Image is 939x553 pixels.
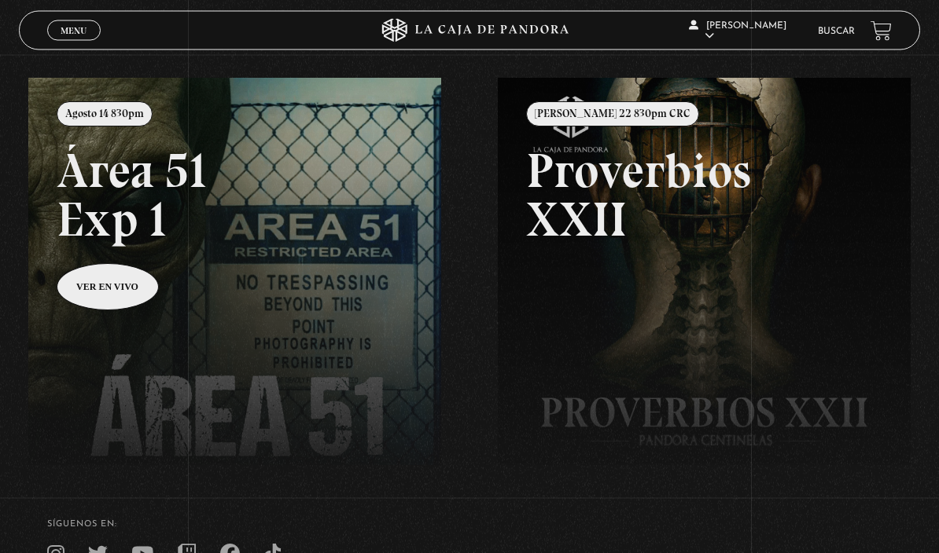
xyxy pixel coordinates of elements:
a: Buscar [818,27,855,36]
h4: SÍguenos en: [47,521,893,529]
span: Cerrar [55,39,92,50]
span: Menu [61,26,87,35]
span: [PERSON_NAME] [689,21,786,41]
a: View your shopping cart [871,20,892,42]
